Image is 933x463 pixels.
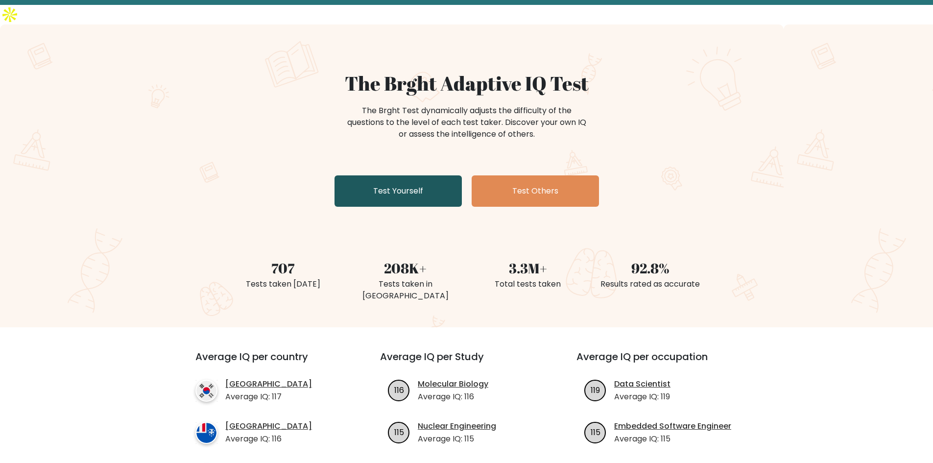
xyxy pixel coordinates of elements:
[591,384,600,395] text: 119
[225,391,312,403] p: Average IQ: 117
[614,391,670,403] p: Average IQ: 119
[195,422,217,444] img: country
[472,175,599,207] a: Test Others
[394,426,404,438] text: 115
[473,278,583,290] div: Total tests taken
[350,278,461,302] div: Tests taken in [GEOGRAPHIC_DATA]
[380,351,553,374] h3: Average IQ per Study
[195,380,217,402] img: country
[394,384,404,395] text: 116
[595,258,706,278] div: 92.8%
[228,278,338,290] div: Tests taken [DATE]
[228,258,338,278] div: 707
[195,351,345,374] h3: Average IQ per country
[614,378,670,390] a: Data Scientist
[591,426,600,438] text: 115
[614,433,731,445] p: Average IQ: 115
[225,378,312,390] a: [GEOGRAPHIC_DATA]
[350,258,461,278] div: 208K+
[473,258,583,278] div: 3.3M+
[225,420,312,432] a: [GEOGRAPHIC_DATA]
[225,433,312,445] p: Average IQ: 116
[344,105,589,140] div: The Brght Test dynamically adjusts the difficulty of the questions to the level of each test take...
[335,175,462,207] a: Test Yourself
[418,420,496,432] a: Nuclear Engineering
[595,278,706,290] div: Results rated as accurate
[418,378,488,390] a: Molecular Biology
[228,72,706,95] h1: The Brght Adaptive IQ Test
[576,351,749,374] h3: Average IQ per occupation
[614,420,731,432] a: Embedded Software Engineer
[418,391,488,403] p: Average IQ: 116
[418,433,496,445] p: Average IQ: 115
